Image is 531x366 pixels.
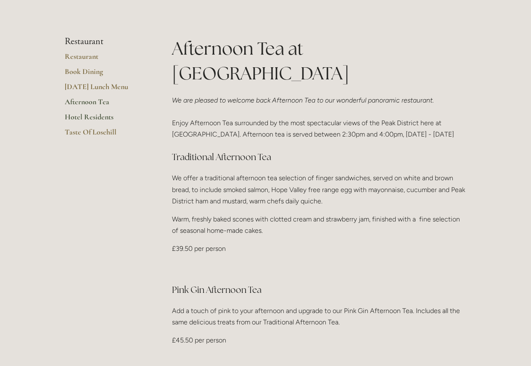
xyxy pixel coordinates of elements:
a: [DATE] Lunch Menu [65,82,145,97]
p: £39.50 per person [172,243,467,254]
h3: Traditional Afternoon Tea [172,149,467,166]
p: Enjoy Afternoon Tea surrounded by the most spectacular views of the Peak District here at [GEOGRA... [172,95,467,140]
a: Afternoon Tea [65,97,145,112]
p: We offer a traditional afternoon tea selection of finger sandwiches, served on white and brown br... [172,172,467,207]
p: Add a touch of pink to your afternoon and upgrade to our Pink Gin Afternoon Tea. Includes all the... [172,305,467,328]
p: Warm, freshly baked scones with clotted cream and strawberry jam, finished with a fine selection ... [172,213,467,236]
h1: Afternoon Tea at [GEOGRAPHIC_DATA] [172,36,467,86]
h3: Pink Gin Afternoon Tea [172,282,467,298]
li: Restaurant [65,36,145,47]
a: Hotel Residents [65,112,145,127]
em: We are pleased to welcome back Afternoon Tea to our wonderful panoramic restaurant. [172,96,434,104]
p: £45.50 per person [172,334,467,346]
a: Restaurant [65,52,145,67]
a: Taste Of Losehill [65,127,145,142]
a: Book Dining [65,67,145,82]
